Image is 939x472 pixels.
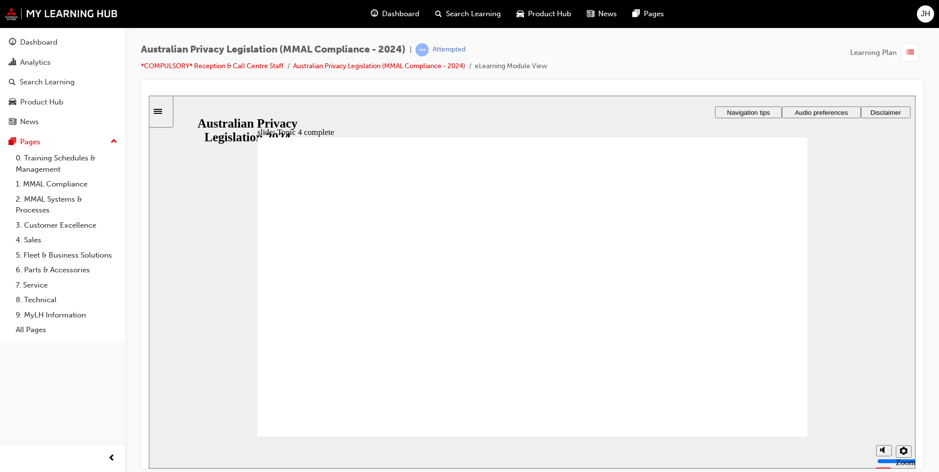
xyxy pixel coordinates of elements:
button: Disclaimer [712,11,762,23]
a: news-iconNews [579,4,625,24]
span: Navigation tips [578,13,621,21]
span: up-icon [110,135,117,148]
div: Attempted [433,45,466,54]
span: news-icon [587,8,594,20]
span: car-icon [9,98,16,107]
span: news-icon [9,118,16,127]
a: 4. Sales [12,233,121,248]
div: Analytics [20,57,51,68]
div: Dashboard [20,37,57,48]
span: car-icon [517,8,524,20]
a: 0. Training Schedules & Management [12,151,121,177]
span: pages-icon [9,138,16,147]
div: Search Learning [20,77,75,88]
a: 5. Fleet & Business Solutions [12,248,121,263]
span: Learning Plan [850,47,897,58]
div: Product Hub [20,97,63,108]
span: search-icon [9,78,16,87]
a: 7. Service [12,278,121,293]
div: misc controls [722,341,762,373]
span: Disclaimer [721,13,752,21]
a: search-iconSearch Learning [427,4,509,24]
span: JH [921,8,930,20]
span: Audio preferences [646,13,699,21]
span: guage-icon [9,38,16,47]
img: mmal [5,7,118,20]
span: | [410,44,412,55]
button: Pages [4,133,121,151]
label: Zoom to fit [747,362,767,391]
button: Learning Plan [850,43,923,62]
span: Product Hub [528,8,571,20]
a: 8. Technical [12,292,121,308]
a: 9. MyLH Information [12,308,121,323]
a: 2. MMAL Systems & Processes [12,192,121,218]
a: pages-iconPages [625,4,672,24]
a: 1. MMAL Compliance [12,177,121,192]
a: News [4,113,121,131]
a: Australian Privacy Legislation (MMAL Compliance - 2024) [293,62,465,70]
button: Settings [747,350,763,362]
span: prev-icon [108,452,115,465]
a: car-iconProduct Hub [509,4,579,24]
span: pages-icon [633,8,640,20]
div: News [20,116,39,128]
button: JH [917,5,934,23]
a: All Pages [12,322,121,338]
a: Dashboard [4,33,121,52]
span: guage-icon [371,8,378,20]
a: Search Learning [4,73,121,91]
a: *COMPULSORY* Reception & Call Centre Staff [141,62,283,70]
span: search-icon [435,8,442,20]
a: Analytics [4,53,121,72]
span: chart-icon [9,58,16,67]
input: volume [728,362,792,369]
a: guage-iconDashboard [363,4,427,24]
li: eLearning Module View [475,61,547,72]
span: Dashboard [382,8,419,20]
a: Product Hub [4,93,121,111]
button: Navigation tips [566,11,633,23]
div: Pages [20,136,40,148]
button: Mute (Ctrl+Alt+M) [727,349,743,361]
a: 3. Customer Excellence [12,218,121,233]
button: DashboardAnalyticsSearch LearningProduct HubNews [4,31,121,133]
span: learningRecordVerb_ATTEMPT-icon [415,43,429,56]
a: 6. Parts & Accessories [12,262,121,278]
span: Pages [644,8,664,20]
span: Australian Privacy Legislation (MMAL Compliance - 2024) [141,44,406,55]
span: Search Learning [446,8,501,20]
span: News [598,8,617,20]
button: Audio preferences [633,11,712,23]
span: list-icon [907,47,914,59]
